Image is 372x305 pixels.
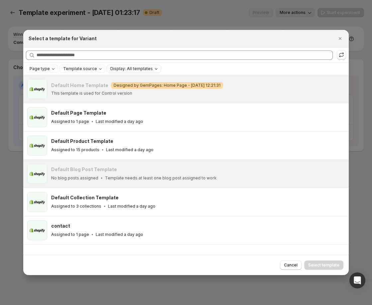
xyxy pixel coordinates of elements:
p: This template is used for Control version [51,91,132,96]
span: Designed by GemPages: Home Page - [DATE] 12:21:31 [114,83,221,88]
img: Default Blog Post Template [27,164,47,184]
button: Template source [60,65,105,72]
span: Template source [63,66,97,71]
span: Display: All templates [110,66,153,71]
p: Template needs at least one blog post assigned to work [105,175,217,181]
p: Assigned to 3 collections [51,204,101,209]
p: No blog posts assigned [51,175,98,181]
h3: Default Blog Post Template [51,166,117,173]
p: Last modified a day ago [108,204,155,209]
p: Last modified a day ago [96,119,143,124]
h2: Select a template for Variant [29,35,97,42]
p: Assigned to 15 products [51,147,99,152]
div: Open Intercom Messenger [349,272,365,288]
p: Assigned to 1 page [51,119,89,124]
span: Page type [30,66,50,71]
h3: Default Home Template [51,82,108,89]
img: Default Page Template [27,107,47,127]
p: Last modified a day ago [106,147,153,152]
h3: Default Product Template [51,138,113,145]
h3: Default Collection Template [51,194,119,201]
h3: contact [51,223,70,229]
img: Default Product Template [27,136,47,155]
button: Close [335,34,345,43]
img: Default Home Template [27,79,47,99]
button: Cancel [280,260,302,270]
p: Last modified a day ago [96,232,143,237]
p: Assigned to 1 page [51,232,89,237]
h3: Default Page Template [51,110,106,116]
button: Page type [26,65,58,72]
img: contact [27,220,47,240]
button: Display: All templates [107,65,161,72]
span: Cancel [284,262,298,268]
img: Default Collection Template [27,192,47,212]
